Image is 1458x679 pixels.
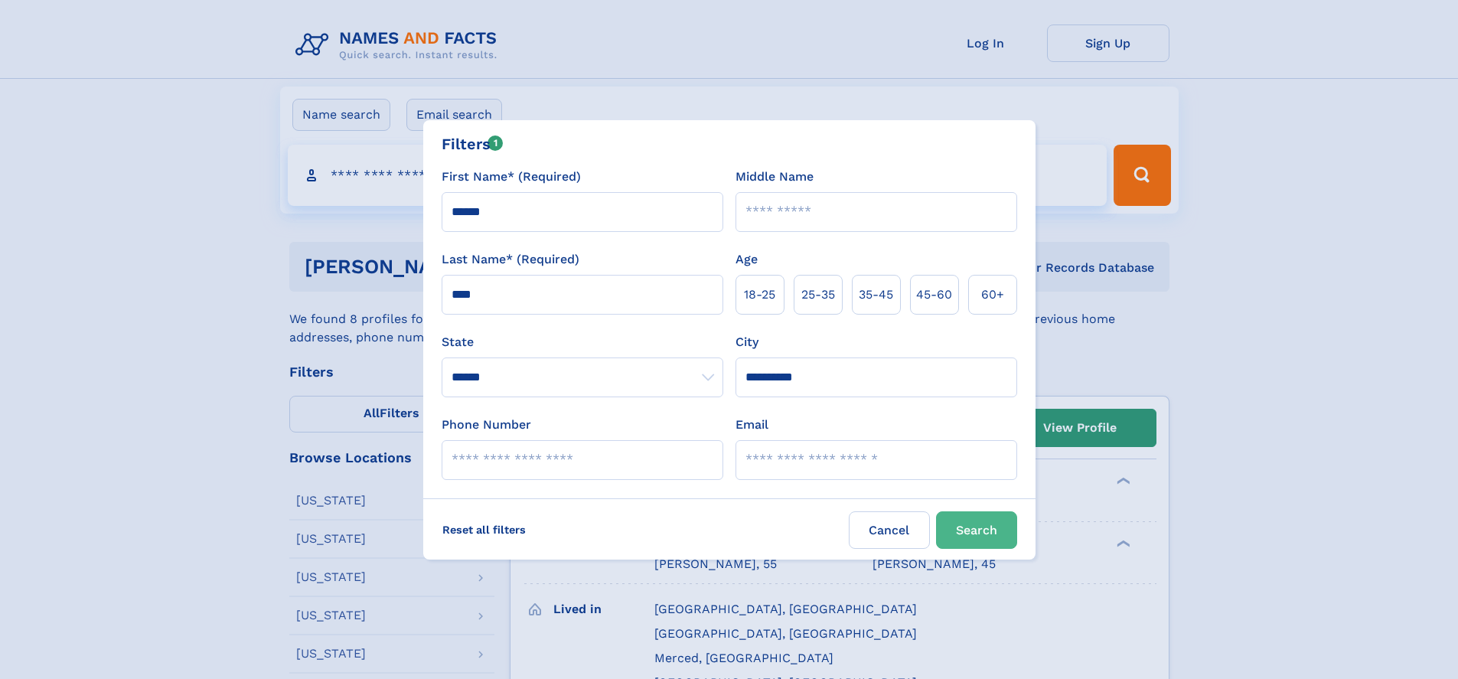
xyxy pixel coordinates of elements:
[801,286,835,304] span: 25‑35
[442,333,723,351] label: State
[442,416,531,434] label: Phone Number
[849,511,930,549] label: Cancel
[432,511,536,548] label: Reset all filters
[736,333,758,351] label: City
[442,132,504,155] div: Filters
[736,168,814,186] label: Middle Name
[736,416,768,434] label: Email
[936,511,1017,549] button: Search
[981,286,1004,304] span: 60+
[916,286,952,304] span: 45‑60
[736,250,758,269] label: Age
[859,286,893,304] span: 35‑45
[442,168,581,186] label: First Name* (Required)
[442,250,579,269] label: Last Name* (Required)
[744,286,775,304] span: 18‑25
